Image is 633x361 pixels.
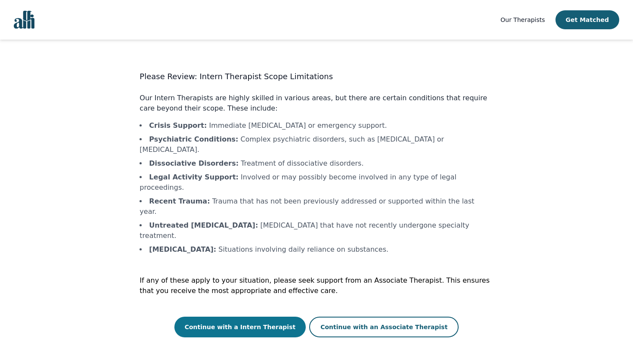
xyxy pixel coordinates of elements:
b: Crisis Support : [149,121,207,130]
button: Get Matched [555,10,619,29]
span: Our Therapists [500,16,545,23]
img: alli logo [14,11,34,29]
li: Trauma that has not been previously addressed or supported within the last year. [140,196,493,217]
li: Immediate [MEDICAL_DATA] or emergency support. [140,120,493,131]
a: Our Therapists [500,15,545,25]
p: If any of these apply to your situation, please seek support from an Associate Therapist. This en... [140,275,493,296]
p: Our Intern Therapists are highly skilled in various areas, but there are certain conditions that ... [140,93,493,114]
b: Recent Trauma : [149,197,210,205]
li: Treatment of dissociative disorders. [140,158,493,169]
b: Psychiatric Conditions : [149,135,238,143]
b: Legal Activity Support : [149,173,239,181]
h3: Please Review: Intern Therapist Scope Limitations [140,71,493,83]
b: Untreated [MEDICAL_DATA] : [149,221,258,229]
b: [MEDICAL_DATA] : [149,245,216,253]
li: Situations involving daily reliance on substances. [140,244,493,255]
li: Involved or may possibly become involved in any type of legal proceedings. [140,172,493,193]
li: Complex psychiatric disorders, such as [MEDICAL_DATA] or [MEDICAL_DATA]. [140,134,493,155]
button: Continue with an Associate Therapist [309,317,459,337]
b: Dissociative Disorders : [149,159,239,167]
li: [MEDICAL_DATA] that have not recently undergone specialty treatment. [140,220,493,241]
button: Continue with a Intern Therapist [174,317,306,337]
